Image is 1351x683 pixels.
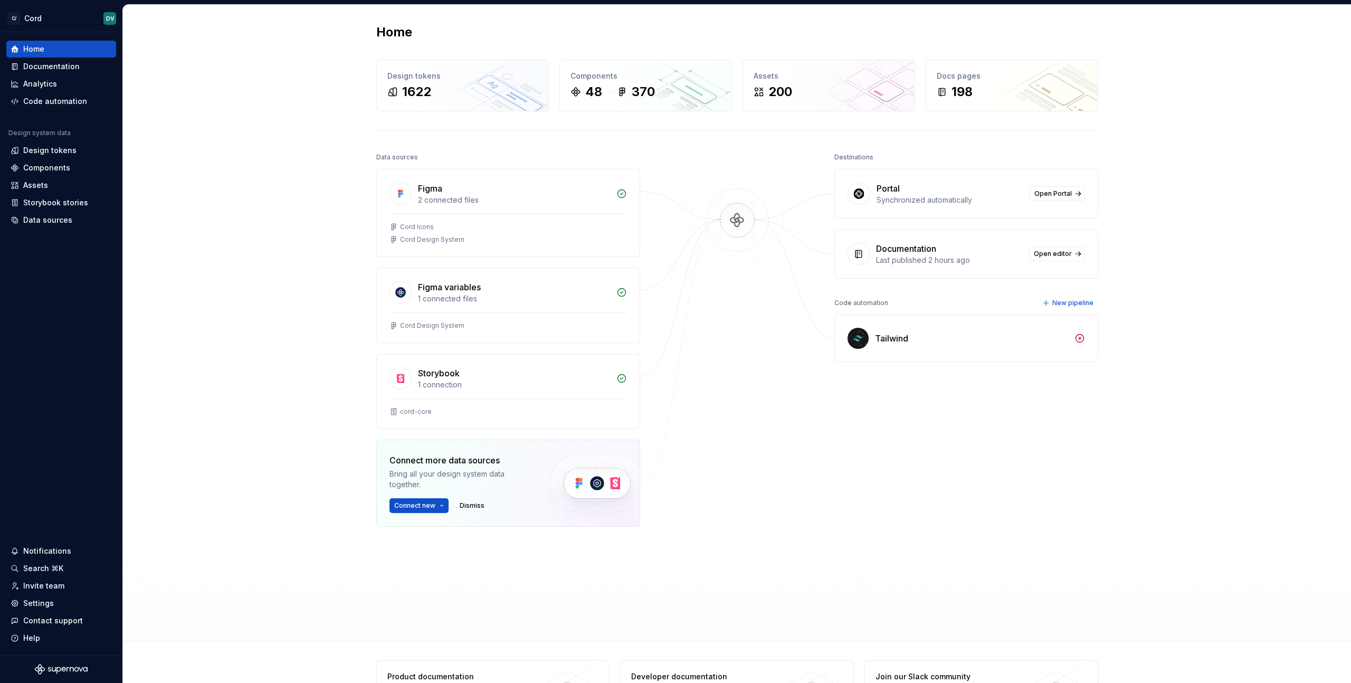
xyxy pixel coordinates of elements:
button: C/CordDV [2,7,120,30]
span: New pipeline [1052,299,1093,307]
div: DV [106,14,114,23]
div: Last published 2 hours ago [876,255,1023,265]
div: Data sources [376,150,418,165]
div: Contact support [23,615,83,626]
div: Storybook [418,367,460,380]
div: Components [570,71,721,81]
a: Documentation [6,58,116,75]
div: Bring all your design system data together. [389,469,532,490]
div: Figma [418,182,442,195]
button: Help [6,630,116,647]
div: Documentation [23,61,80,72]
h2: Home [376,24,412,41]
div: Tailwind [875,332,908,345]
div: Home [23,44,44,54]
div: 1622 [402,83,431,100]
div: Design tokens [23,145,77,156]
div: Help [23,633,40,643]
div: Cord Icons [400,223,434,231]
div: Cord Design System [400,321,464,330]
a: Home [6,41,116,58]
div: Storybook stories [23,197,88,208]
div: Join our Slack community [876,671,1029,682]
div: 2 connected files [418,195,610,205]
a: Analytics [6,75,116,92]
div: 1 connected files [418,293,610,304]
div: Invite team [23,581,64,591]
div: Data sources [23,215,72,225]
a: Settings [6,595,116,612]
div: Figma variables [418,281,481,293]
a: Storybook1 connectioncord-core [376,354,640,429]
button: Connect new [389,498,449,513]
div: Portal [877,182,900,195]
div: Design system data [8,129,71,137]
a: Design tokens1622 [376,60,549,111]
a: Components48370 [559,60,732,111]
button: Search ⌘K [6,560,116,577]
div: 198 [952,83,973,100]
div: Analytics [23,79,57,89]
div: Assets [754,71,904,81]
div: C/ [7,12,20,25]
div: Synchronized automatically [877,195,1023,205]
a: Data sources [6,212,116,229]
div: Components [23,163,70,173]
a: Assets200 [743,60,915,111]
div: Cord Design System [400,235,464,244]
a: Components [6,159,116,176]
div: Search ⌘K [23,563,63,574]
div: Code automation [834,296,888,310]
a: Docs pages198 [926,60,1098,111]
div: Destinations [834,150,873,165]
div: Notifications [23,546,71,556]
div: Connect more data sources [389,454,532,467]
div: 200 [768,83,792,100]
button: Notifications [6,543,116,559]
a: Figma variables1 connected filesCord Design System [376,268,640,343]
div: Developer documentation [631,671,785,682]
a: Open Portal [1030,186,1085,201]
div: 1 connection [418,380,610,390]
a: Code automation [6,93,116,110]
div: Cord [24,13,42,24]
div: Documentation [876,242,936,255]
div: Settings [23,598,54,609]
button: New pipeline [1039,296,1098,310]
button: Dismiss [455,498,489,513]
a: Design tokens [6,142,116,159]
div: cord-core [400,407,432,416]
a: Assets [6,177,116,194]
a: Figma2 connected filesCord IconsCord Design System [376,169,640,257]
div: 48 [585,83,602,100]
div: Design tokens [387,71,538,81]
a: Storybook stories [6,194,116,211]
span: Open editor [1034,250,1072,258]
button: Contact support [6,612,116,629]
div: Code automation [23,96,87,107]
a: Invite team [6,577,116,594]
a: Open editor [1029,246,1085,261]
svg: Supernova Logo [35,664,88,675]
div: 370 [632,83,655,100]
div: Assets [23,180,48,191]
span: Open Portal [1034,189,1072,198]
div: Docs pages [937,71,1087,81]
div: Product documentation [387,671,541,682]
span: Dismiss [460,501,484,510]
span: Connect new [394,501,435,510]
